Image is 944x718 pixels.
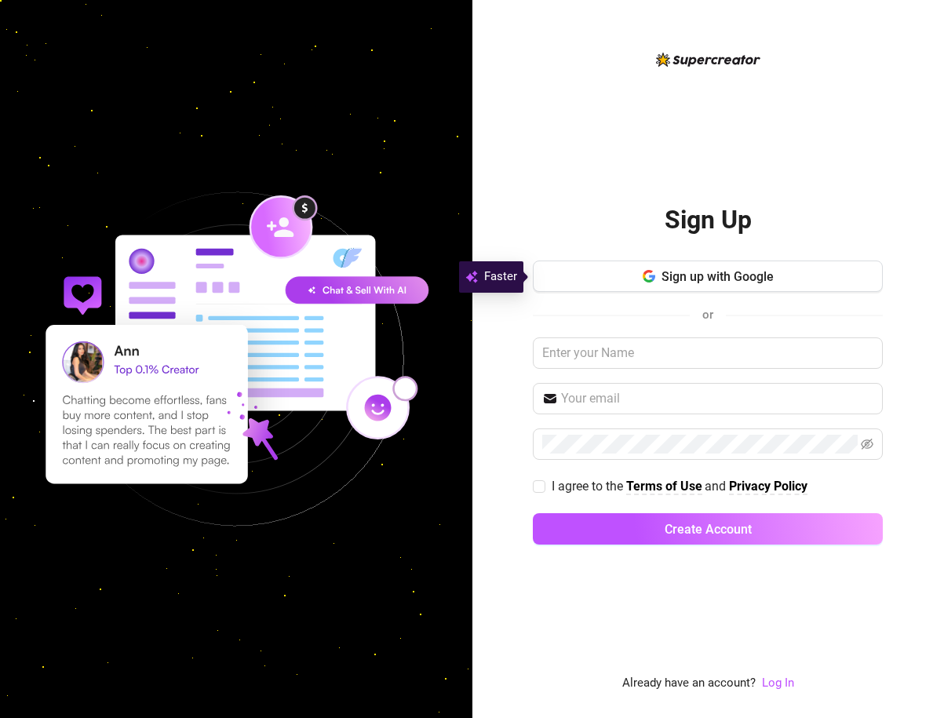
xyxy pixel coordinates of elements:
span: Create Account [665,522,752,537]
button: Sign up with Google [533,261,883,292]
img: logo-BBDzfeDw.svg [656,53,760,67]
span: or [702,308,713,322]
a: Privacy Policy [729,479,807,495]
span: Sign up with Google [662,269,774,284]
span: Faster [484,268,517,286]
span: Already have an account? [622,674,756,693]
a: Log In [762,674,794,693]
span: and [705,479,729,494]
input: Enter your Name [533,337,883,369]
h2: Sign Up [665,204,752,236]
strong: Terms of Use [626,479,702,494]
a: Terms of Use [626,479,702,495]
span: eye-invisible [861,438,873,450]
strong: Privacy Policy [729,479,807,494]
span: I agree to the [552,479,626,494]
input: Your email [561,389,873,408]
button: Create Account [533,513,883,545]
a: Log In [762,676,794,690]
img: svg%3e [465,268,478,286]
